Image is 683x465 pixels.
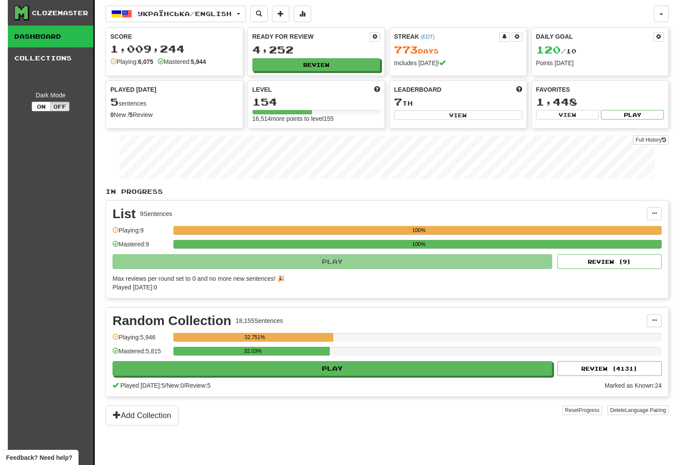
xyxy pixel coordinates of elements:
[579,407,600,413] span: Progress
[120,382,165,389] span: Played [DATE]: 5
[394,96,522,108] div: th
[129,111,133,118] strong: 5
[394,110,522,120] button: View
[113,361,552,376] button: Play
[176,226,662,235] div: 100%
[374,85,380,94] span: Score more points to level up
[562,405,602,415] button: ResetProgress
[184,382,186,389] span: /
[421,34,434,40] a: (EDT)
[14,91,87,100] div: Dark Mode
[607,405,669,415] button: DeleteLanguage Pairing
[113,274,656,283] div: Max reviews per round set to 0 and no more new sentences! 🎉
[394,44,522,56] div: Day s
[110,32,239,41] div: Score
[252,44,381,55] div: 4,252
[113,226,169,240] div: Playing: 9
[106,6,246,22] button: Українська/English
[8,47,93,69] a: Collections
[110,110,239,119] div: New / Review
[250,6,268,22] button: Search sentences
[394,59,522,67] div: Includes [DATE]!
[394,96,402,108] span: 7
[516,85,522,94] span: This week in points, UTC
[113,333,169,347] div: Playing: 5,946
[165,382,166,389] span: /
[252,96,381,107] div: 154
[106,405,179,425] button: Add Collection
[633,135,669,145] a: Full History
[8,26,93,47] a: Dashboard
[235,316,283,325] div: 18,155 Sentences
[536,96,664,107] div: 1,448
[557,254,662,269] button: Review (9)
[166,382,184,389] span: New: 0
[32,102,51,111] button: On
[113,347,169,361] div: Mastered: 5,815
[604,381,662,390] div: Marked as Known: 24
[110,57,153,66] div: Playing:
[176,240,662,249] div: 100%
[140,209,172,218] div: 9 Sentences
[110,96,239,108] div: sentences
[557,361,662,376] button: Review (4131)
[536,43,561,56] span: 120
[110,96,119,108] span: 5
[32,9,88,17] div: Clozemaster
[6,453,72,462] span: Open feedback widget
[113,254,552,269] button: Play
[394,32,499,41] div: Streak
[536,47,577,55] span: / 10
[110,85,156,94] span: Played [DATE]
[625,407,666,413] span: Language Pairing
[272,6,289,22] button: Add sentence to collection
[176,347,330,355] div: 32.03%
[252,58,381,71] button: Review
[294,6,311,22] button: More stats
[113,240,169,254] div: Mastered: 9
[176,333,333,342] div: 32.751%
[252,32,370,41] div: Ready for Review
[110,43,239,54] div: 1,009,244
[113,314,231,327] div: Random Collection
[113,207,136,220] div: List
[158,57,206,66] div: Mastered:
[601,110,664,120] button: Play
[50,102,70,111] button: Off
[186,382,211,389] span: Review: 5
[394,43,418,56] span: 773
[252,85,272,94] span: Level
[536,59,664,67] div: Points [DATE]
[536,32,654,42] div: Daily Goal
[106,187,669,196] p: In Progress
[536,85,664,94] div: Favorites
[138,58,153,65] strong: 6,075
[138,10,232,17] span: Українська / English
[252,114,381,123] div: 16,514 more points to level 155
[191,58,206,65] strong: 5,944
[110,111,114,118] strong: 0
[394,85,441,94] span: Leaderboard
[113,284,157,291] span: Played [DATE]: 0
[536,110,599,120] button: View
